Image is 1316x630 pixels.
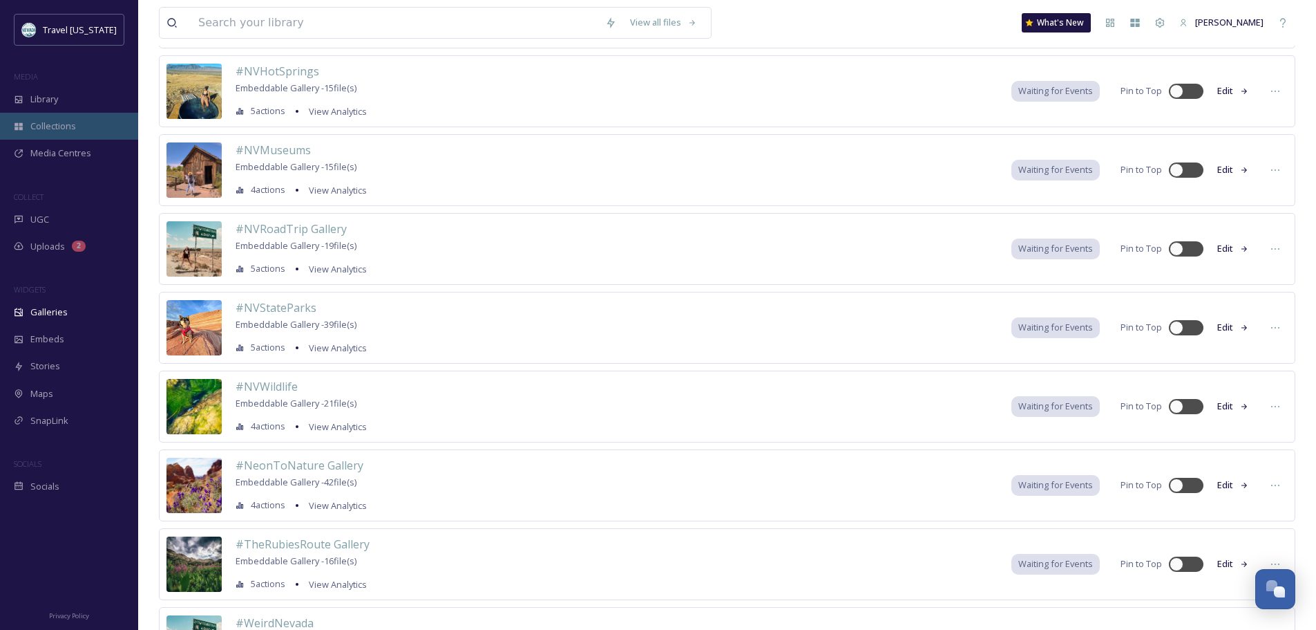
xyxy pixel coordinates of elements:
a: View Analytics [302,340,367,356]
span: View Analytics [309,342,367,354]
span: SnapLink [30,414,68,427]
span: Embeddable Gallery - 39 file(s) [236,318,356,331]
input: Search your library [191,8,598,38]
a: View Analytics [302,497,367,514]
img: f1480ed1-1e3d-4138-b981-25d24a9fa7c4.jpg [166,537,222,592]
button: Edit [1210,235,1256,262]
button: Edit [1210,156,1256,183]
span: View Analytics [309,578,367,591]
span: Maps [30,387,53,400]
span: Pin to Top [1120,479,1162,492]
span: Galleries [30,306,68,319]
span: WIDGETS [14,284,46,295]
span: Stories [30,360,60,373]
span: View Analytics [309,184,367,196]
span: UGC [30,213,49,226]
a: [PERSON_NAME] [1172,9,1270,36]
span: Pin to Top [1120,163,1162,176]
span: Socials [30,480,59,493]
button: Open Chat [1255,569,1295,609]
div: 2 [72,241,86,252]
span: 4 actions [251,183,285,196]
span: #NVHotSprings [236,64,319,79]
span: Waiting for Events [1018,84,1093,98]
span: Waiting for Events [1018,400,1093,413]
img: 0236b7aa-0b6e-4d41-b884-ff99d458cdd0.jpg [166,300,222,355]
span: 4 actions [251,499,285,512]
span: Pin to Top [1120,400,1162,413]
span: #NVStateParks [236,300,316,315]
span: View Analytics [309,499,367,512]
span: Waiting for Events [1018,242,1093,255]
a: What's New [1022,13,1091,33]
span: Embeds [30,333,64,346]
span: #NVWildlife [236,379,298,394]
span: #NVRoadTrip Gallery [236,221,347,237]
span: Waiting for Events [1018,479,1093,492]
a: View Analytics [302,182,367,198]
span: Waiting for Events [1018,163,1093,176]
span: Pin to Top [1120,242,1162,255]
span: COLLECT [14,192,44,202]
span: Pin to Top [1120,557,1162,571]
span: 5 actions [251,104,285,118]
span: Embeddable Gallery - 42 file(s) [236,476,356,488]
span: Waiting for Events [1018,321,1093,334]
span: SOCIALS [14,458,41,469]
span: Pin to Top [1120,321,1162,334]
span: View Analytics [309,420,367,433]
a: View all files [623,9,704,36]
span: View Analytics [309,105,367,118]
img: f1cedbe3-4dde-4a0c-95e6-66946f593ee0.jpg [166,142,222,198]
a: View Analytics [302,576,367,593]
span: 4 actions [251,420,285,433]
img: 1dee5108-95b0-4cda-bf3e-9f0c10e4c1e6.jpg [166,221,222,277]
a: View Analytics [302,261,367,277]
span: 5 actions [251,577,285,591]
span: Embeddable Gallery - 19 file(s) [236,239,356,252]
span: Uploads [30,240,65,253]
span: Embeddable Gallery - 15 file(s) [236,82,356,94]
span: Pin to Top [1120,84,1162,98]
span: Embeddable Gallery - 16 file(s) [236,555,356,567]
a: View Analytics [302,418,367,435]
button: Edit [1210,472,1256,499]
span: 5 actions [251,341,285,354]
span: #TheRubiesRoute Gallery [236,537,370,552]
span: Waiting for Events [1018,557,1093,571]
button: Edit [1210,314,1256,341]
span: Embeddable Gallery - 15 file(s) [236,160,356,173]
span: 5 actions [251,262,285,275]
span: Privacy Policy [49,611,89,620]
a: View Analytics [302,103,367,120]
button: Edit [1210,393,1256,420]
img: acf73237-e736-4e6c-b6c1-af31fb75ce5b.jpg [166,458,222,513]
a: Privacy Policy [49,606,89,623]
button: Edit [1210,77,1256,104]
span: #NeonToNature Gallery [236,458,363,473]
span: View Analytics [309,263,367,275]
span: #NVMuseums [236,142,311,158]
button: Edit [1210,550,1256,577]
img: ba923434-523c-47f5-8d90-c7323a8dfead.jpg [166,379,222,434]
span: [PERSON_NAME] [1195,16,1263,28]
span: Embeddable Gallery - 21 file(s) [236,397,356,409]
